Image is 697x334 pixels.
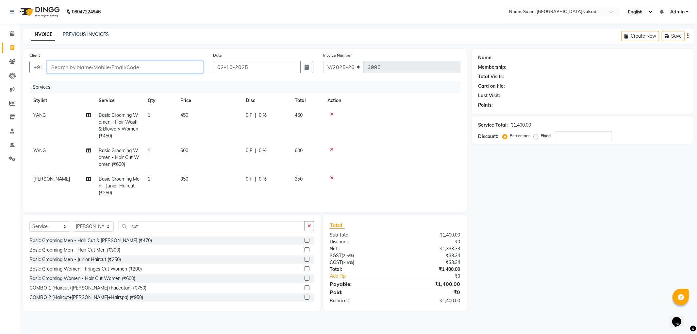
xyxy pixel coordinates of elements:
div: Discount: [478,133,499,140]
div: ₹1,400.00 [395,297,465,304]
span: SGST [330,253,341,258]
div: Total: [325,266,395,273]
span: 0 % [259,176,267,183]
span: CGST [330,259,342,265]
div: COMBO 1 (Haircut+[PERSON_NAME]+Facedtan) (₹750) [29,285,146,291]
div: ₹0 [407,273,465,280]
span: Admin [670,9,685,15]
img: logo [17,3,61,21]
span: 450 [295,112,303,118]
label: Client [29,52,40,58]
th: Price [176,93,242,108]
div: Basic Grooming Men - Hair Cut Men (₹300) [29,247,120,254]
a: INVOICE [31,29,55,41]
span: 450 [180,112,188,118]
button: Create New [622,31,659,41]
span: 2.5% [343,260,353,265]
th: Service [95,93,144,108]
div: Sub Total: [325,232,395,238]
div: Card on file: [478,83,505,90]
b: 08047224946 [72,3,101,21]
span: Basic Grooming Women - Hair Wash & Blowdry Women (₹450) [99,112,138,139]
div: Basic Grooming Women - Fringes Cut Women (₹200) [29,266,142,272]
a: Add Tip [325,273,407,280]
span: 2.5% [343,253,353,258]
span: | [255,176,256,183]
th: Qty [144,93,176,108]
button: Save [662,31,685,41]
span: 0 % [259,147,267,154]
div: Name: [478,54,493,61]
iframe: chat widget [670,308,690,327]
label: Date [213,52,222,58]
span: Total [330,222,345,229]
div: Membership: [478,64,507,71]
div: Balance : [325,297,395,304]
div: ₹1,400.00 [395,266,465,273]
span: YANG [33,148,46,153]
div: Total Visits: [478,73,504,80]
div: Paid: [325,288,395,296]
div: ₹33.34 [395,252,465,259]
div: ( ) [325,252,395,259]
div: Net: [325,245,395,252]
span: | [255,112,256,119]
a: PREVIOUS INVOICES [63,31,109,37]
span: 0 % [259,112,267,119]
span: YANG [33,112,46,118]
th: Stylist [29,93,95,108]
span: 600 [180,148,188,153]
div: ₹1,333.33 [395,245,465,252]
span: | [255,147,256,154]
span: 350 [180,176,188,182]
span: 1 [148,148,150,153]
th: Action [324,93,460,108]
th: Disc [242,93,291,108]
span: 0 F [246,176,252,183]
div: Payable: [325,280,395,288]
div: ₹1,400.00 [395,232,465,238]
div: ₹0 [395,238,465,245]
div: Basic Grooming Men - Hair Cut & [PERSON_NAME] (₹470) [29,237,152,244]
label: Invoice Number [323,52,352,58]
span: 350 [295,176,303,182]
span: 1 [148,112,150,118]
button: +91 [29,61,48,73]
span: 0 F [246,112,252,119]
span: 1 [148,176,150,182]
div: ₹0 [395,288,465,296]
div: ₹1,400.00 [511,122,531,129]
span: [PERSON_NAME] [33,176,70,182]
span: 600 [295,148,303,153]
div: Services [30,81,465,93]
div: COMBO 2 (Haircut+[PERSON_NAME]+Hairspa) (₹950) [29,294,143,301]
div: Last Visit: [478,92,500,99]
span: 0 F [246,147,252,154]
div: Points: [478,102,493,109]
th: Total [291,93,324,108]
div: Discount: [325,238,395,245]
div: Basic Grooming Men - Junior Haircut (₹250) [29,256,121,263]
label: Fixed [541,133,551,139]
input: Search by Name/Mobile/Email/Code [47,61,203,73]
label: Percentage [510,133,531,139]
input: Search or Scan [119,221,305,231]
div: ( ) [325,259,395,266]
div: Basic Grooming Women - Hair Cut Women (₹600) [29,275,135,282]
span: Basic Grooming Women - Hair Cut Women (₹600) [99,148,139,167]
span: Basic Grooming Men - Junior Haircut (₹250) [99,176,140,196]
div: ₹1,400.00 [395,280,465,288]
div: Service Total: [478,122,508,129]
div: ₹33.34 [395,259,465,266]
